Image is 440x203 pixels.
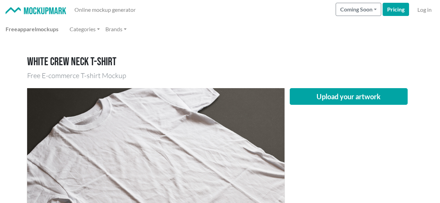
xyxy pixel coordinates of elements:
[72,3,138,17] a: Online mockup generator
[27,56,413,69] h1: White crew neck T-shirt
[290,88,408,105] button: Upload your artwork
[336,3,381,16] button: Coming Soon
[27,71,413,80] h3: Free E-commerce T-shirt Mockup
[415,3,434,17] a: Log in
[6,7,66,15] img: Mockup Mark
[67,22,103,36] a: Categories
[103,22,129,36] a: Brands
[383,3,409,16] a: Pricing
[17,26,36,32] span: apparel
[3,22,61,36] a: Freeapparelmockups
